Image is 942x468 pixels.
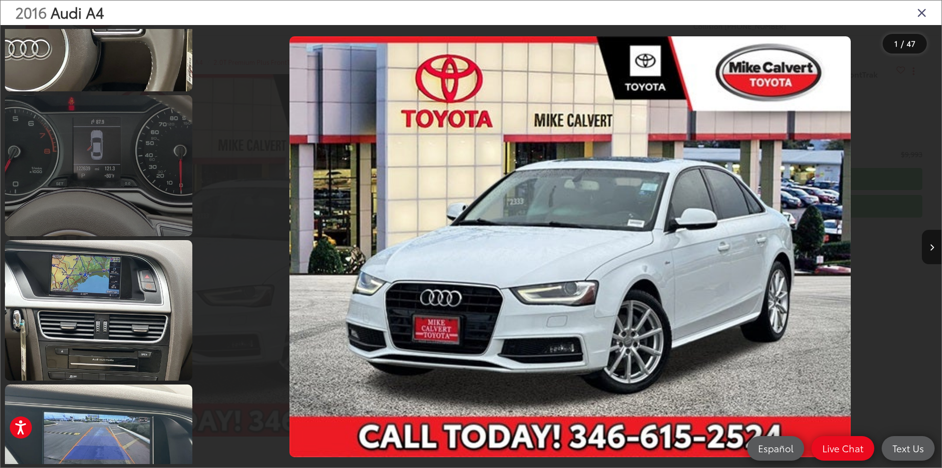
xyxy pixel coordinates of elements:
span: 1 [894,38,898,49]
span: 47 [907,38,916,49]
a: Live Chat [811,436,874,461]
div: 2016 Audi A4 2.0T Premium Plus FrontTrak 0 [199,36,942,458]
span: Text Us [888,442,929,454]
span: Español [753,442,798,454]
span: / [900,40,905,47]
img: 2016 Audi A4 2.0T Premium Plus FrontTrak [3,239,194,382]
span: Live Chat [817,442,868,454]
i: Close gallery [917,6,927,19]
img: 2016 Audi A4 2.0T Premium Plus FrontTrak [289,36,851,458]
a: Text Us [882,436,935,461]
a: Español [747,436,804,461]
span: Audi A4 [51,1,104,23]
button: Next image [922,230,942,264]
span: 2016 [15,1,47,23]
